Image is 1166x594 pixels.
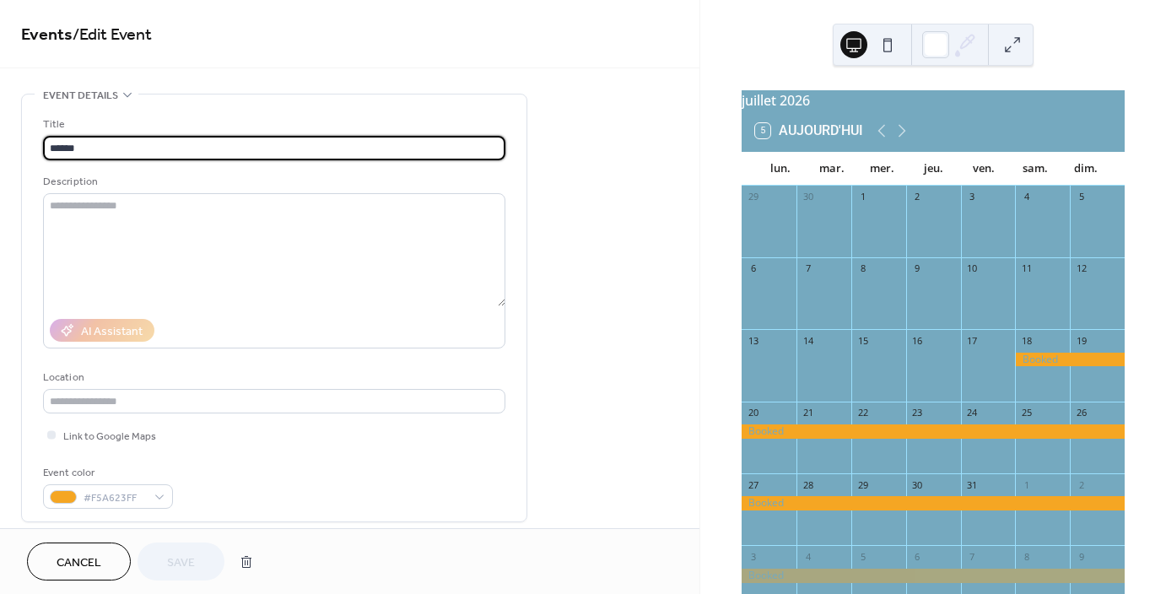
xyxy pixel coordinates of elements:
[966,334,979,347] div: 17
[966,191,979,203] div: 3
[856,334,869,347] div: 15
[802,262,814,275] div: 7
[911,407,924,419] div: 23
[43,116,502,133] div: Title
[742,569,1125,583] div: Booked
[747,550,759,563] div: 3
[73,19,152,51] span: / Edit Event
[856,262,869,275] div: 8
[1020,334,1033,347] div: 18
[1020,262,1033,275] div: 11
[84,489,146,507] span: #F5A623FF
[57,554,101,572] span: Cancel
[802,334,814,347] div: 14
[43,173,502,191] div: Description
[747,334,759,347] div: 13
[1015,353,1125,367] div: Booked
[1020,550,1033,563] div: 8
[1075,262,1088,275] div: 12
[742,424,1125,439] div: Booked
[1061,152,1111,186] div: dim.
[43,464,170,482] div: Event color
[63,428,156,445] span: Link to Google Maps
[908,152,958,186] div: jeu.
[958,152,1009,186] div: ven.
[857,152,908,186] div: mer.
[1020,191,1033,203] div: 4
[911,191,924,203] div: 2
[966,407,979,419] div: 24
[1075,334,1088,347] div: 19
[966,550,979,563] div: 7
[742,496,1125,510] div: Booked
[966,262,979,275] div: 10
[749,119,869,143] button: 5Aujourd'hui
[747,407,759,419] div: 20
[43,369,502,386] div: Location
[802,550,814,563] div: 4
[1020,407,1033,419] div: 25
[1075,478,1088,491] div: 2
[911,478,924,491] div: 30
[856,191,869,203] div: 1
[856,478,869,491] div: 29
[43,87,118,105] span: Event details
[911,550,924,563] div: 6
[755,152,806,186] div: lun.
[806,152,856,186] div: mar.
[1075,191,1088,203] div: 5
[911,262,924,275] div: 9
[802,407,814,419] div: 21
[1075,407,1088,419] div: 26
[911,334,924,347] div: 16
[1020,478,1033,491] div: 1
[747,478,759,491] div: 27
[747,191,759,203] div: 29
[21,19,73,51] a: Events
[802,191,814,203] div: 30
[802,478,814,491] div: 28
[1009,152,1060,186] div: sam.
[1075,550,1088,563] div: 9
[856,550,869,563] div: 5
[747,262,759,275] div: 6
[856,407,869,419] div: 22
[27,543,131,580] button: Cancel
[742,90,1125,111] div: juillet 2026
[966,478,979,491] div: 31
